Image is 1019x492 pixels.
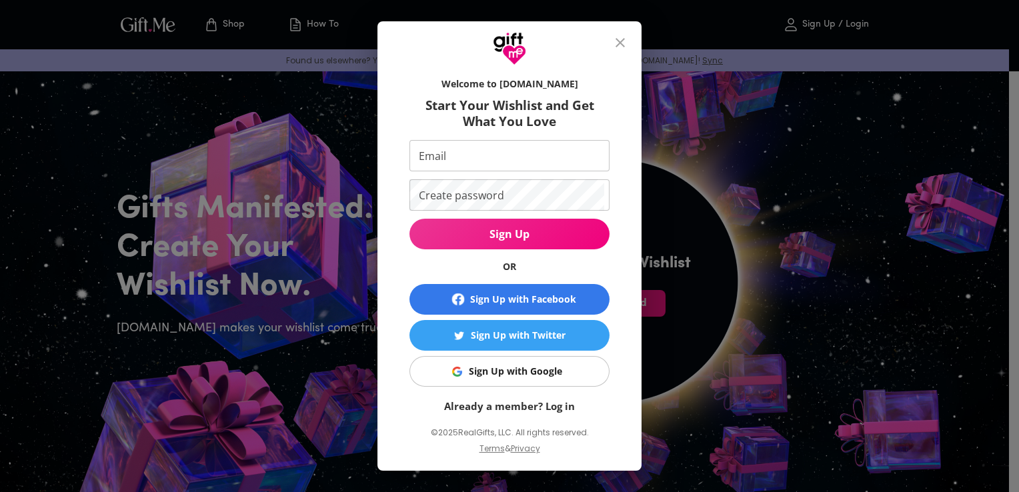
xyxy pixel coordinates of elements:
h6: Start Your Wishlist and Get What You Love [409,97,610,129]
div: Sign Up with Twitter [471,328,566,343]
button: Sign Up with Facebook [409,284,610,315]
button: Sign Up with GoogleSign Up with Google [409,356,610,387]
span: Sign Up [409,227,610,241]
button: close [604,27,636,59]
img: GiftMe Logo [493,32,526,65]
p: © 2025 RealGifts, LLC. All rights reserved. [409,424,610,441]
a: Privacy [511,443,540,454]
button: Sign Up with TwitterSign Up with Twitter [409,320,610,351]
a: Already a member? Log in [444,399,575,413]
div: Sign Up with Facebook [470,292,576,307]
h6: Welcome to [DOMAIN_NAME] [409,77,610,91]
a: Terms [479,443,505,454]
img: Sign Up with Google [452,367,462,377]
button: Sign Up [409,219,610,249]
h6: OR [409,260,610,273]
div: Sign Up with Google [469,364,562,379]
img: Sign Up with Twitter [454,331,464,341]
p: & [505,441,511,467]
